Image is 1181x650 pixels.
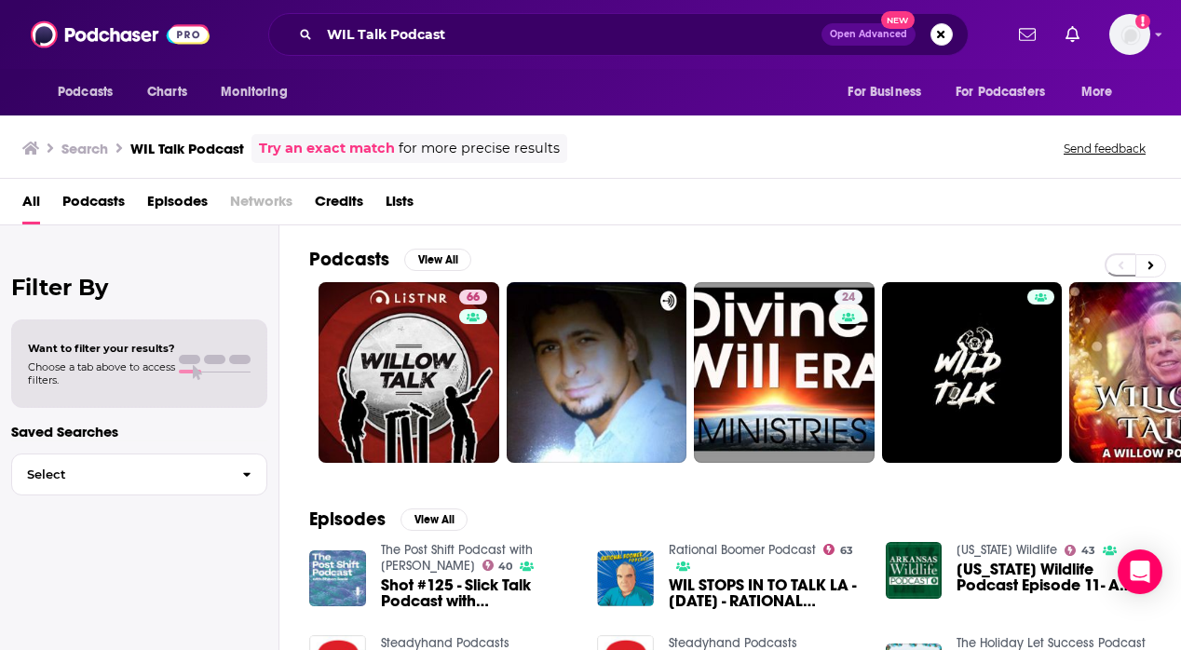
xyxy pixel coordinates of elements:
[1065,545,1095,556] a: 43
[467,289,480,307] span: 66
[823,544,853,555] a: 63
[1068,74,1136,110] button: open menu
[943,74,1072,110] button: open menu
[1058,19,1087,50] a: Show notifications dropdown
[669,542,816,558] a: Rational Boomer Podcast
[259,138,395,159] a: Try an exact match
[400,508,468,531] button: View All
[835,290,862,305] a: 24
[1058,141,1151,156] button: Send feedback
[669,577,863,609] span: WIL STOPS IN TO TALK LA - [DATE] - RATIONAL BOOMER PODCAST
[147,186,208,224] a: Episodes
[28,342,175,355] span: Want to filter your results?
[956,79,1045,105] span: For Podcasters
[62,186,125,224] a: Podcasts
[147,79,187,105] span: Charts
[208,74,311,110] button: open menu
[835,74,944,110] button: open menu
[309,248,389,271] h2: Podcasts
[319,282,499,463] a: 66
[381,577,576,609] span: Shot #125 - Slick Talk Podcast with [PERSON_NAME]
[22,186,40,224] a: All
[28,360,175,386] span: Choose a tab above to access filters.
[886,542,943,599] img: Arkansas Wildlife Podcast Episode 11- A Talk With Wildlife Officers
[61,140,108,157] h3: Search
[135,74,198,110] a: Charts
[268,13,969,56] div: Search podcasts, credits, & more...
[381,577,576,609] a: Shot #125 - Slick Talk Podcast with Wil Slickers
[1118,549,1162,594] div: Open Intercom Messenger
[848,79,921,105] span: For Business
[821,23,916,46] button: Open AdvancedNew
[12,468,227,481] span: Select
[459,290,487,305] a: 66
[694,282,875,463] a: 24
[130,140,244,157] h3: WIL Talk Podcast
[399,138,560,159] span: for more precise results
[1109,14,1150,55] button: Show profile menu
[881,11,915,29] span: New
[1109,14,1150,55] img: User Profile
[230,186,292,224] span: Networks
[597,550,654,607] img: WIL STOPS IN TO TALK LA - 06/08/2025 - RATIONAL BOOMER PODCAST
[1011,19,1043,50] a: Show notifications dropdown
[842,289,855,307] span: 24
[221,79,287,105] span: Monitoring
[11,454,267,495] button: Select
[1081,547,1095,555] span: 43
[11,274,267,301] h2: Filter By
[1135,14,1150,29] svg: Add a profile image
[840,547,853,555] span: 63
[309,248,471,271] a: PodcastsView All
[381,542,533,574] a: The Post Shift Podcast with Shawn Soole
[1109,14,1150,55] span: Logged in as SolComms
[11,423,267,440] p: Saved Searches
[1081,79,1113,105] span: More
[319,20,821,49] input: Search podcasts, credits, & more...
[386,186,414,224] a: Lists
[309,508,386,531] h2: Episodes
[669,577,863,609] a: WIL STOPS IN TO TALK LA - 06/08/2025 - RATIONAL BOOMER PODCAST
[45,74,137,110] button: open menu
[482,560,513,571] a: 40
[498,562,512,571] span: 40
[315,186,363,224] a: Credits
[830,30,907,39] span: Open Advanced
[309,508,468,531] a: EpisodesView All
[309,550,366,607] img: Shot #125 - Slick Talk Podcast with Wil Slickers
[404,249,471,271] button: View All
[957,542,1057,558] a: Arkansas Wildlife
[957,562,1151,593] a: Arkansas Wildlife Podcast Episode 11- A Talk With Wildlife Officers
[957,562,1151,593] span: [US_STATE] Wildlife Podcast Episode 11- A Talk With Wildlife Officers
[31,17,210,52] img: Podchaser - Follow, Share and Rate Podcasts
[58,79,113,105] span: Podcasts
